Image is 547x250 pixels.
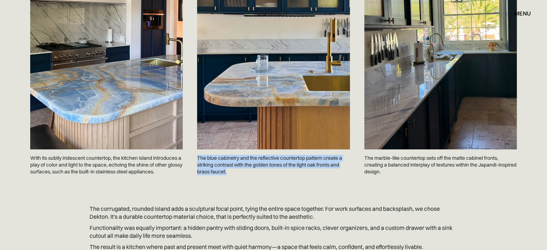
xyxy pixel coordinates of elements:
[90,205,458,221] p: The corrugated, rounded island adds a sculptural focal point, tying the entire space together. Fo...
[255,9,292,18] a: home
[364,149,517,181] p: The marble-like countertop sets off the matte cabinet fronts, creating a balanced interplay of te...
[507,7,531,19] div: menu
[514,10,531,16] div: menu
[90,224,458,240] p: Functionality was equally important: a hidden pantry with sliding doors, built-in spice racks, cl...
[30,149,183,181] p: With its subtly iridescent countertop, the kitchen island introduces a play of color and light to...
[197,149,350,181] p: The blue cabinetry and the reflective countertop pattern create a striking contrast with the gold...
